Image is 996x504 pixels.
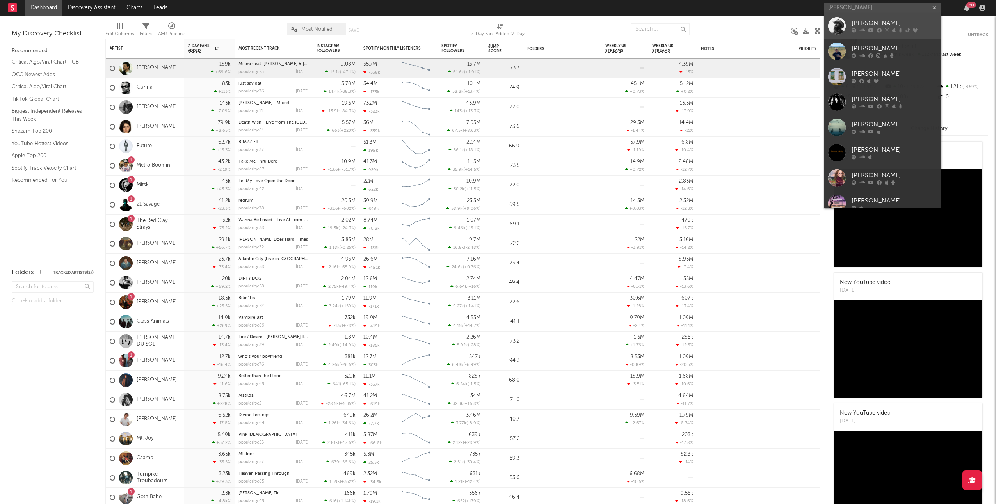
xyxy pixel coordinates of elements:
[488,220,519,229] div: 69.1
[323,225,356,231] div: ( )
[137,218,180,231] a: The Red Clay Strays
[466,120,480,125] div: 7.05M
[238,160,277,164] a: Take Me Thru Dere
[363,46,422,51] div: Spotify Monthly Listeners
[824,140,941,165] a: [PERSON_NAME]
[110,46,168,51] div: Artist
[466,187,479,192] span: +11.5 %
[137,471,180,484] a: Turnpike Troubadours
[363,159,377,164] div: 41.3M
[631,198,644,203] div: 14.5M
[852,69,937,79] div: [PERSON_NAME]
[238,70,264,74] div: popularity: 73
[329,90,340,94] span: 14.4k
[341,70,354,75] span: -47.1 %
[398,59,434,78] svg: Chart title
[488,239,519,248] div: 72.2
[238,109,263,113] div: popularity: 11
[341,218,356,223] div: 2.02M
[488,122,519,131] div: 73.6
[363,237,373,242] div: 28M
[238,62,309,66] div: Miami (feat. Lil Wayne & Rick Ross)
[238,218,309,222] div: Wanna Be Loved - Live AF from Callaghan's
[296,70,309,74] div: [DATE]
[488,200,519,209] div: 69.5
[679,62,693,67] div: 4.39M
[852,19,937,28] div: [PERSON_NAME]
[329,246,340,250] span: 1.18k
[968,31,988,39] button: Untrack
[452,90,464,94] span: 38.8k
[12,176,86,185] a: Recommended For You
[341,237,356,242] div: 3.85M
[342,120,356,125] div: 5.57M
[328,207,340,211] span: -31.6k
[488,181,519,190] div: 72.0
[363,89,379,94] div: -173k
[469,237,480,242] div: 9.7M
[330,70,340,75] span: 15.1k
[137,416,177,422] a: [PERSON_NAME]
[363,179,373,184] div: 22M
[238,296,257,300] a: Bitin' List
[824,39,941,64] a: [PERSON_NAME]
[137,357,177,364] a: [PERSON_NAME]
[238,226,264,230] div: popularity: 38
[238,160,309,164] div: Take Me Thru Dere
[12,127,86,135] a: Shazam Top 200
[137,123,177,130] a: [PERSON_NAME]
[465,168,479,172] span: +14.5 %
[363,128,380,133] div: -339k
[363,140,377,145] div: 51.3M
[824,64,941,89] a: [PERSON_NAME]
[465,148,479,153] span: +18.1 %
[452,129,463,133] span: 67.5k
[363,70,380,75] div: -558k
[219,198,231,203] div: 41.2k
[852,120,937,130] div: [PERSON_NAME]
[363,226,380,231] div: 70.8k
[137,201,160,208] a: 21 Savage
[214,89,231,94] div: +113 %
[219,237,231,242] div: 29.1k
[137,104,177,110] a: [PERSON_NAME]
[824,191,941,216] a: [PERSON_NAME]
[327,128,356,133] div: ( )
[441,44,469,53] div: Spotify Followers
[398,215,434,234] svg: Chart title
[398,137,434,156] svg: Chart title
[349,28,359,32] button: Save
[363,148,378,153] div: 199k
[852,196,937,206] div: [PERSON_NAME]
[140,20,152,42] div: Filters
[238,199,253,203] a: redrum
[137,396,177,403] a: [PERSON_NAME]
[341,168,354,172] span: -51.7 %
[238,82,261,86] a: just say dat
[301,27,333,32] span: Most Notified
[238,128,264,133] div: popularity: 61
[467,198,480,203] div: 23.5M
[467,62,480,67] div: 13.7M
[212,147,231,153] div: +15.3 %
[631,81,644,86] div: 45.1M
[323,167,356,172] div: ( )
[220,101,231,106] div: 143k
[341,246,354,250] span: -0.25 %
[296,89,309,94] div: [DATE]
[105,29,134,39] div: Edit Columns
[238,167,264,172] div: popularity: 67
[213,167,231,172] div: -2.19 %
[12,29,94,39] div: My Discovery Checklist
[824,3,941,13] input: Search for artists
[137,240,177,247] a: [PERSON_NAME]
[218,159,231,164] div: 43.2k
[238,121,309,125] div: Death Wish - Live from The O2 Arena
[222,179,231,184] div: 43k
[363,206,379,211] div: 696k
[467,226,479,231] span: -15.1 %
[450,108,480,114] div: ( )
[238,491,279,495] a: [PERSON_NAME] Fir
[53,271,94,275] button: Tracked Artists(27)
[12,139,86,148] a: YouTube Hottest Videos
